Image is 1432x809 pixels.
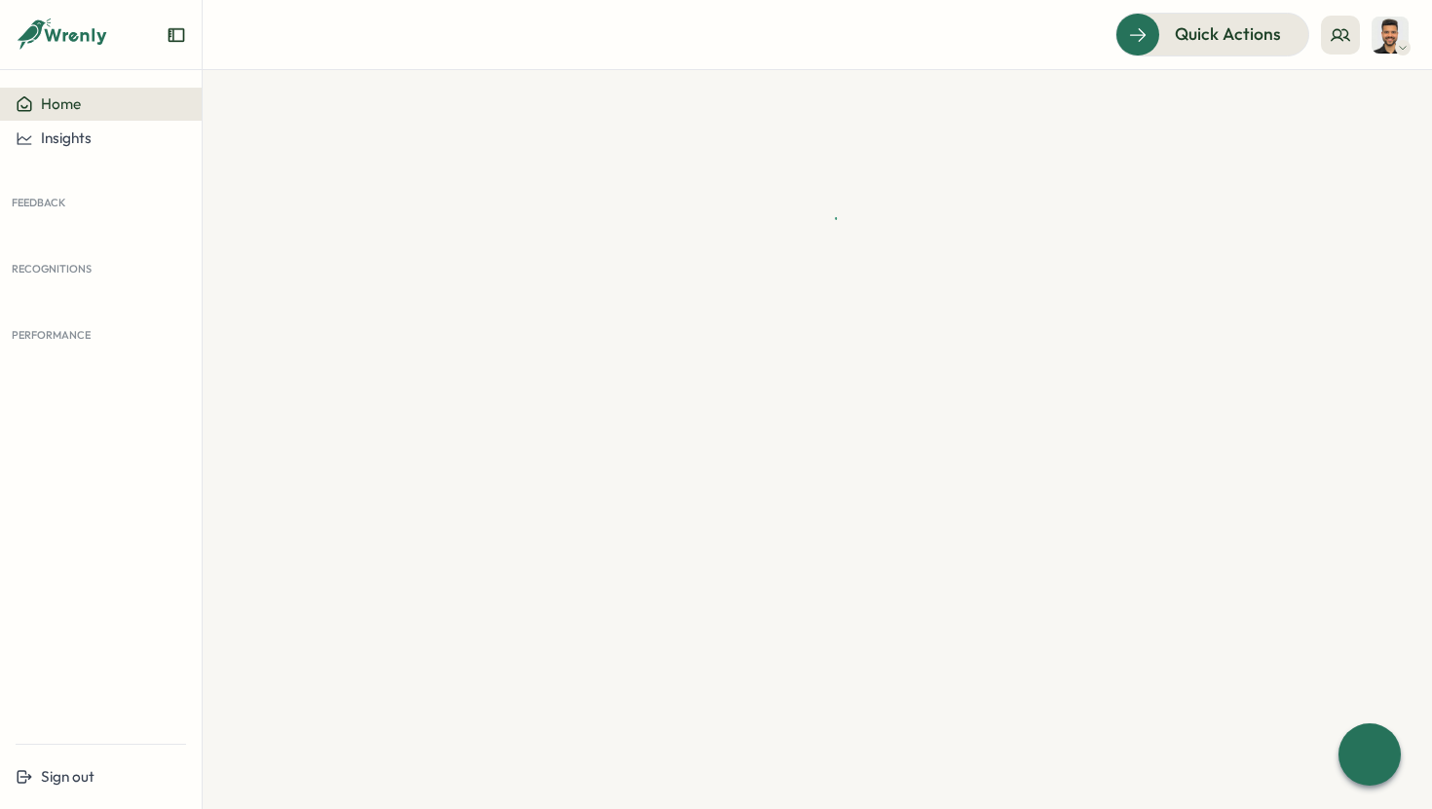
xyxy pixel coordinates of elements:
button: Quick Actions [1115,13,1309,55]
img: Sagar Verma [1372,17,1409,54]
button: Expand sidebar [167,25,186,45]
span: Quick Actions [1175,21,1281,47]
span: Insights [41,129,92,147]
span: Home [41,94,81,113]
span: Sign out [41,767,94,786]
